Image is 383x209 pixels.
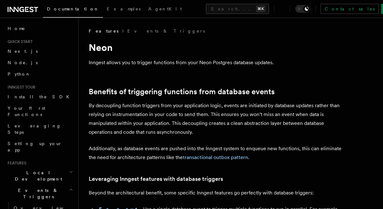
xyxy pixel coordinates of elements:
[107,6,141,11] span: Examples
[206,4,269,14] button: Search...⌘K
[89,188,342,197] p: Beyond the architectural benefit, some specific Inngest features go perfectly with database trigg...
[295,5,310,13] button: Toggle dark mode
[8,94,73,99] span: Install the SDK
[5,167,74,185] button: Local Development
[43,2,103,18] a: Documentation
[8,49,38,54] span: Next.js
[89,101,342,137] p: By decoupling function triggers from your application logic, events are initiated by database upd...
[5,169,69,182] span: Local Development
[89,42,342,53] h1: Neon
[144,2,186,17] a: AgentKit
[5,39,33,44] span: Quick start
[148,6,182,11] span: AgentKit
[183,154,248,160] a: transactional outbox pattern
[5,102,74,120] a: Your first Functions
[256,6,265,12] kbd: ⌘K
[103,2,144,17] a: Examples
[5,91,74,102] a: Install the SDK
[8,141,62,152] span: Setting up your app
[5,57,74,68] a: Node.js
[127,28,205,34] a: Events & Triggers
[47,6,99,11] span: Documentation
[321,4,379,14] a: Contact sales
[5,85,35,90] span: Inngest tour
[89,87,275,96] a: Benefits of triggering functions from database events
[8,123,61,135] span: Leveraging Steps
[5,138,74,156] a: Setting up your app
[89,144,342,162] p: Additionally, as database events are pushed into the Inngest system to enqueue new functions, thi...
[5,161,26,166] span: Features
[89,28,118,34] span: Features
[5,120,74,138] a: Leveraging Steps
[5,185,74,202] button: Events & Triggers
[5,23,74,34] a: Home
[5,68,74,80] a: Python
[8,71,31,77] span: Python
[89,175,223,183] a: Leveraging Inngest features with database triggers
[8,60,38,65] span: Node.js
[5,46,74,57] a: Next.js
[89,58,342,67] p: Inngest allows you to trigger functions from your Neon Postgres database updates.
[5,187,69,200] span: Events & Triggers
[8,25,25,32] span: Home
[8,106,45,117] span: Your first Functions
